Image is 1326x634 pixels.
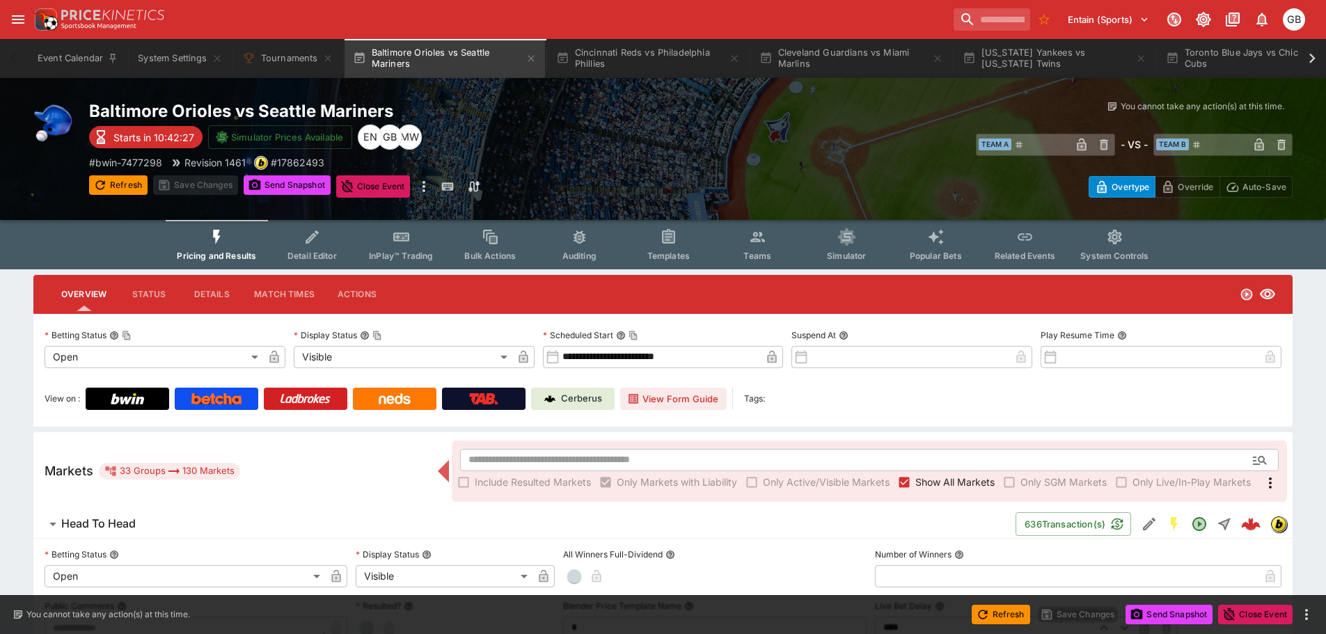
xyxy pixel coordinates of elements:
img: Neds [379,393,410,404]
h5: Markets [45,463,93,479]
div: Event type filters [166,220,1160,269]
button: Send Snapshot [244,175,331,195]
svg: More [1262,475,1279,491]
span: System Controls [1080,251,1149,261]
img: PriceKinetics Logo [31,6,58,33]
span: Only Markets with Liability [617,475,737,489]
button: Cincinnati Reds vs Philadelphia Phillies [548,39,748,78]
button: Notifications [1249,7,1274,32]
img: bwin.png [255,157,267,169]
button: Overtype [1089,176,1155,198]
img: Cerberus [544,393,555,404]
button: [US_STATE] Yankees vs [US_STATE] Twins [954,39,1155,78]
img: Ladbrokes [280,393,331,404]
button: View Form Guide [620,388,727,410]
button: Select Tenant [1059,8,1158,31]
button: Straight [1212,512,1237,537]
button: Betting Status [109,550,119,560]
span: Templates [647,251,690,261]
img: bwin [1271,516,1286,532]
div: Open [45,346,263,368]
div: bwin [254,156,268,170]
button: Copy To Clipboard [629,331,638,340]
span: Detail Editor [287,251,337,261]
p: Betting Status [45,548,106,560]
p: Suspend At [791,329,836,341]
div: Eamon Nunn [358,125,383,150]
button: more [416,175,432,198]
svg: Visible [1259,286,1276,303]
span: Only Live/In-Play Markets [1132,475,1251,489]
button: Head To Head [33,510,1016,538]
p: Display Status [356,548,419,560]
div: bwin [1270,516,1287,532]
button: Event Calendar [29,39,127,78]
button: Baltimore Orioles vs Seattle Mariners [345,39,545,78]
button: Open [1187,512,1212,537]
button: Edit Detail [1137,512,1162,537]
input: search [954,8,1030,31]
div: Visible [294,346,512,368]
label: View on : [45,388,80,410]
button: Play Resume Time [1117,331,1127,340]
p: Play Resume Time [1041,329,1114,341]
button: Match Times [243,278,326,311]
span: Pricing and Results [177,251,256,261]
span: Only Active/Visible Markets [763,475,890,489]
button: No Bookmarks [1033,8,1055,31]
button: Display StatusCopy To Clipboard [360,331,370,340]
p: Overtype [1112,180,1149,194]
span: Only SGM Markets [1020,475,1107,489]
div: Open [45,565,325,587]
div: Gareth Brown [377,125,402,150]
img: Sportsbook Management [61,23,136,29]
a: Cerberus [531,388,615,410]
div: Michael Wilczynski [397,125,422,150]
button: Refresh [89,175,148,195]
svg: Open [1240,287,1254,301]
button: Override [1155,176,1220,198]
span: Show All Markets [915,475,995,489]
button: Close Event [1218,605,1293,624]
p: Copy To Clipboard [271,155,324,170]
div: 6ff1d1dd-792e-4610-8054-b422bf07065e [1241,514,1261,534]
img: Betcha [191,393,242,404]
p: Starts in 10:42:27 [113,130,194,145]
button: more [1298,606,1315,623]
span: InPlay™ Trading [369,251,433,261]
span: Team B [1156,138,1189,150]
button: Tournaments [234,39,342,78]
img: PriceKinetics [61,10,164,20]
button: Refresh [972,605,1030,624]
h6: - VS - [1121,137,1148,152]
p: Betting Status [45,329,106,341]
p: Override [1178,180,1213,194]
span: Bulk Actions [464,251,516,261]
svg: Open [1191,516,1208,532]
img: TabNZ [469,393,498,404]
button: Connected to PK [1162,7,1187,32]
button: Copy To Clipboard [122,331,132,340]
p: Copy To Clipboard [89,155,162,170]
img: baseball.png [33,100,78,145]
button: Simulator Prices Available [208,125,352,149]
p: Display Status [294,329,357,341]
p: Revision 1461 [184,155,246,170]
span: Include Resulted Markets [475,475,591,489]
button: SGM Enabled [1162,512,1187,537]
button: open drawer [6,7,31,32]
span: Popular Bets [910,251,962,261]
button: Actions [326,278,388,311]
button: System Settings [129,39,230,78]
button: Scheduled StartCopy To Clipboard [616,331,626,340]
a: 6ff1d1dd-792e-4610-8054-b422bf07065e [1237,510,1265,538]
span: Teams [743,251,771,261]
button: Suspend At [839,331,849,340]
button: Documentation [1220,7,1245,32]
span: Auditing [562,251,597,261]
button: Toggle light/dark mode [1191,7,1216,32]
p: You cannot take any action(s) at this time. [1121,100,1284,113]
button: Overview [50,278,118,311]
label: Tags: [744,388,765,410]
button: Number of Winners [954,550,964,560]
